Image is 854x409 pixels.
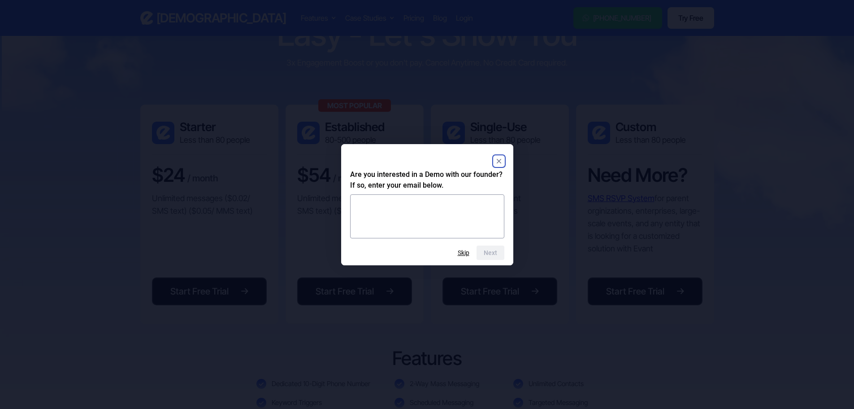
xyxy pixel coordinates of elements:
textarea: Are you interested in a Demo with our founder? If so, enter your email below. [350,194,504,238]
button: Next question [477,246,504,260]
button: Close [494,156,504,167]
dialog: Are you interested in a Demo with our founder? If so, enter your email below. [341,144,513,265]
h2: Are you interested in a Demo with our founder? If so, enter your email below. [350,169,504,191]
button: Skip [458,249,469,256]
